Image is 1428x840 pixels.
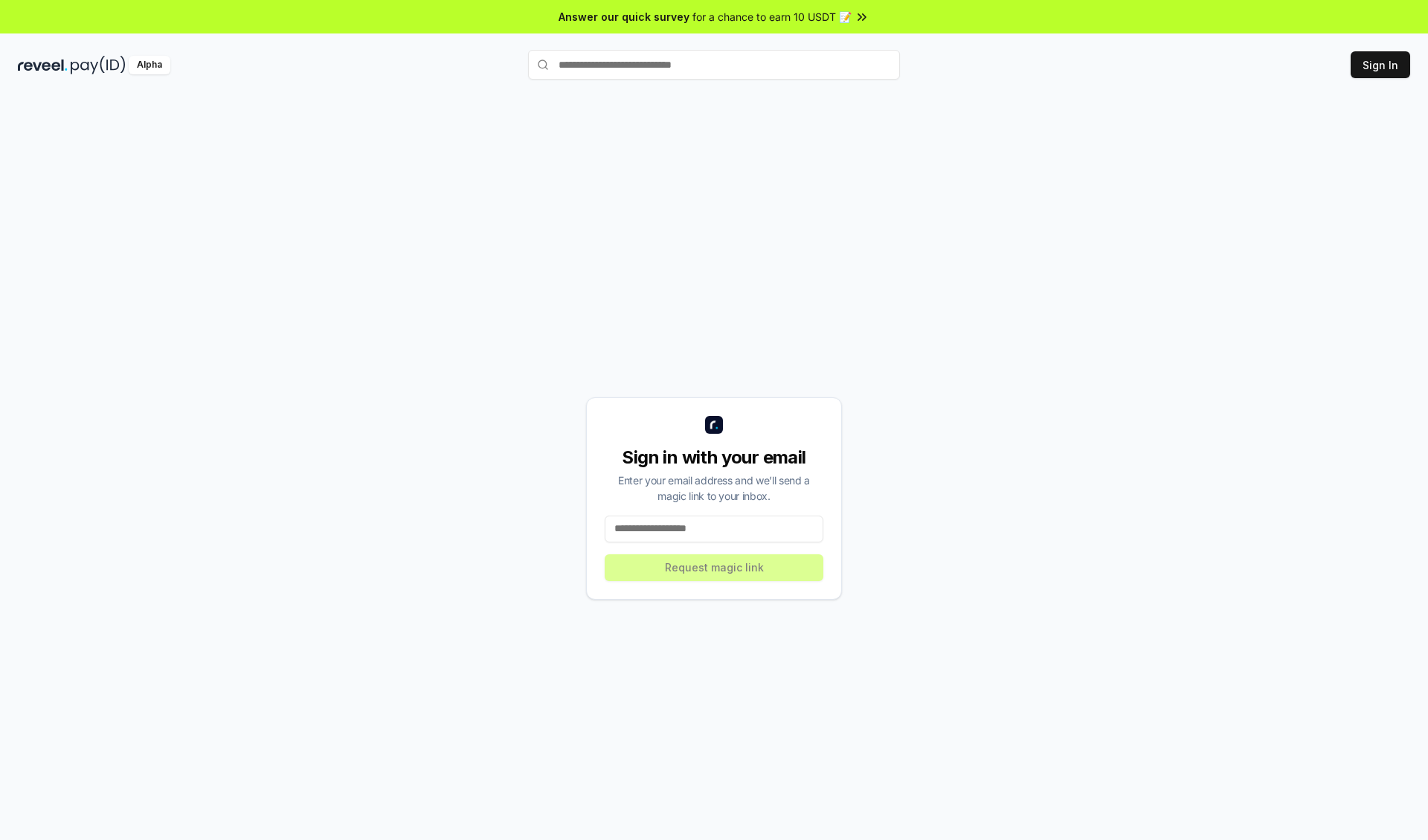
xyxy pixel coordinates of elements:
span: Answer our quick survey [559,9,689,25]
span: for a chance to earn 10 USDT 📝 [692,9,852,25]
img: reveel_dark [18,56,68,74]
img: logo_small [705,416,723,434]
button: Sign In [1351,51,1410,78]
div: Alpha [129,56,170,74]
div: Sign in with your email [605,446,823,469]
img: pay_id [71,56,126,74]
div: Enter your email address and we’ll send a magic link to your inbox. [605,472,823,504]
